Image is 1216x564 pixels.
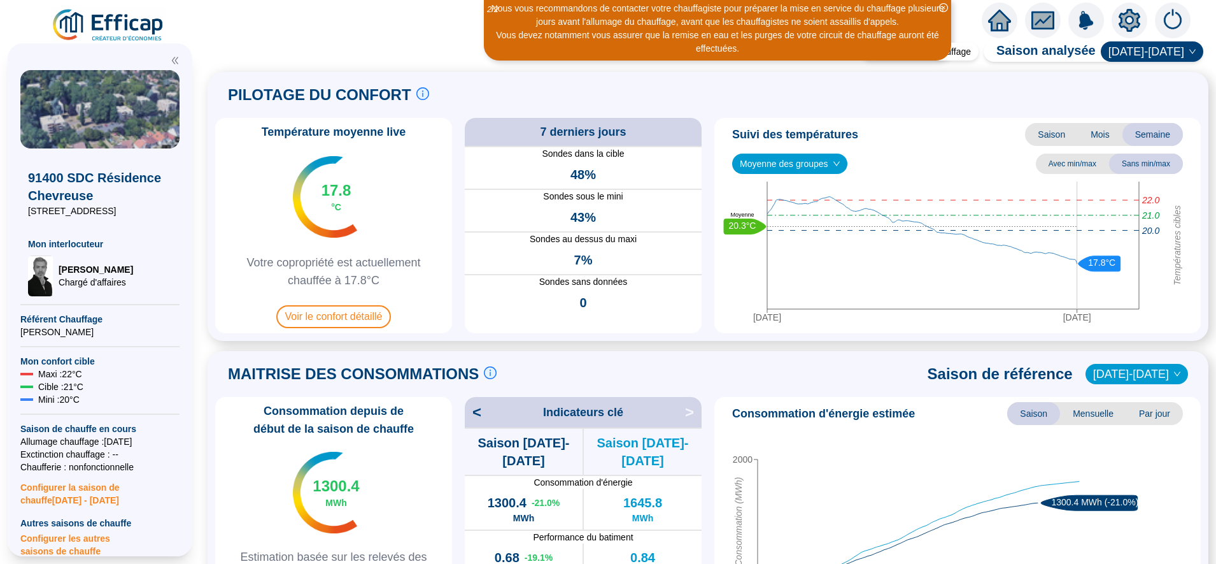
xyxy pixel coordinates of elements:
span: home [988,9,1011,32]
span: Configurer la saison de chauffe [DATE] - [DATE] [20,474,180,507]
span: MAITRISE DES CONSOMMATIONS [228,364,479,384]
tspan: 22.0 [1142,195,1159,205]
span: Chaufferie : non fonctionnelle [20,461,180,474]
span: info-circle [416,87,429,100]
span: down [833,160,840,168]
span: Chargé d'affaires [59,276,133,289]
span: Mon interlocuteur [28,238,172,250]
text: 17.8°C [1088,257,1115,268]
span: < [465,402,481,423]
span: Votre copropriété est actuellement chauffée à 17.8°C [220,254,447,289]
span: Mois [1078,123,1122,146]
span: Voir le confort détaillé [276,305,392,328]
span: Saison [DATE]-[DATE] [584,434,702,470]
span: close-circle [939,3,948,12]
span: [STREET_ADDRESS] [28,205,172,217]
span: info-circle [484,366,497,379]
img: efficap energie logo [51,8,166,43]
span: Consommation d'énergie estimée [732,405,915,423]
span: down [1173,370,1181,378]
span: Sondes sous le mini [465,190,702,203]
div: Nous vous recommandons de contacter votre chauffagiste pour préparer la mise en service du chauff... [486,2,949,29]
span: Température moyenne live [254,123,414,141]
span: Par jour [1126,402,1183,425]
span: MWh [513,512,534,524]
span: Mini : 20 °C [38,393,80,406]
span: 48% [570,166,596,184]
span: down [1189,48,1196,55]
span: setting [1118,9,1141,32]
tspan: 20.0 [1142,225,1159,235]
span: Configurer les autres saisons de chauffe [20,530,180,558]
span: Maxi : 22 °C [38,368,82,380]
span: Avec min/max [1036,154,1109,174]
span: -21.0 % [532,496,560,509]
text: Moyenne [730,212,754,218]
span: Saison [DATE]-[DATE] [465,434,583,470]
span: Indicateurs clé [543,403,623,421]
span: fund [1031,9,1054,32]
img: Chargé d'affaires [28,256,53,296]
text: 1300.4 MWh (-21.0%) [1051,497,1138,507]
span: Sans min/max [1109,154,1183,174]
span: Autres saisons de chauffe [20,517,180,530]
tspan: 21.0 [1142,210,1159,220]
span: 7 derniers jours [540,123,626,141]
span: 43% [570,208,596,226]
span: Consommation d'énergie [465,476,702,489]
img: indicateur températures [293,156,357,238]
span: Cible : 21 °C [38,380,83,393]
span: Sondes au dessus du maxi [465,233,702,246]
span: [PERSON_NAME] [20,326,180,338]
tspan: [DATE] [1063,312,1091,322]
span: > [685,402,702,423]
span: 2024-2025 [1108,42,1196,61]
text: 20.3°C [729,221,756,231]
span: Saison analysée [984,41,1096,62]
tspan: Températures cibles [1172,205,1182,286]
span: PILOTAGE DU CONFORT [228,85,411,105]
div: Vous devez notamment vous assurer que la remise en eau et les purges de votre circuit de chauffag... [486,29,949,55]
span: 1300.4 [488,494,527,512]
span: Mensuelle [1060,402,1126,425]
span: 1300.4 [313,476,359,496]
span: 1645.8 [623,494,662,512]
span: Suivi des températures [732,126,858,143]
span: Référent Chauffage [20,313,180,326]
img: alerts [1155,3,1191,38]
span: double-left [171,56,180,65]
span: Saison de chauffe en cours [20,423,180,435]
span: Moyenne des groupes [740,154,840,173]
span: Performance du batiment [465,531,702,544]
tspan: 2000 [733,454,753,465]
span: 7% [574,251,593,269]
span: 0 [579,294,586,312]
span: MWh [632,512,653,524]
span: MWh [325,496,346,509]
span: Saison [1025,123,1078,146]
span: Exctinction chauffage : -- [20,448,180,461]
span: 17.8 [322,180,351,201]
span: Mon confort cible [20,355,180,368]
tspan: [DATE] [753,312,781,322]
span: Saison [1007,402,1060,425]
span: °C [331,201,341,213]
img: indicateur températures [293,452,357,533]
span: 2022-2023 [1093,365,1180,384]
i: 2 / 2 [487,4,498,14]
span: Semaine [1122,123,1183,146]
img: alerts [1068,3,1104,38]
span: Consommation depuis de début de la saison de chauffe [220,402,447,438]
span: -19.1 % [525,551,553,564]
span: Sondes sans données [465,275,702,289]
span: Saison de référence [928,364,1073,384]
span: Sondes dans la cible [465,147,702,161]
span: [PERSON_NAME] [59,263,133,276]
span: Allumage chauffage : [DATE] [20,435,180,448]
span: 91400 SDC Résidence Chevreuse [28,169,172,205]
